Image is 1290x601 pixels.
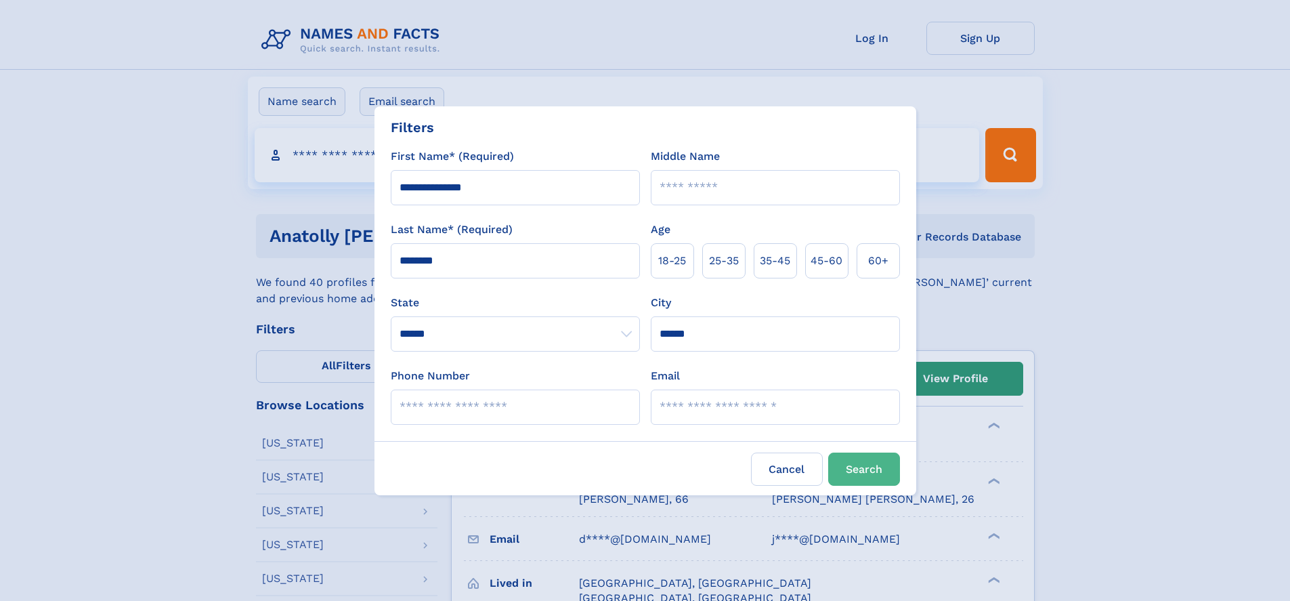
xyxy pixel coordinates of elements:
span: 18‑25 [658,253,686,269]
label: City [651,295,671,311]
label: First Name* (Required) [391,148,514,165]
label: Phone Number [391,368,470,384]
span: 45‑60 [811,253,842,269]
label: Cancel [751,453,823,486]
span: 35‑45 [760,253,790,269]
label: Age [651,222,670,238]
button: Search [828,453,900,486]
span: 60+ [868,253,888,269]
label: Middle Name [651,148,720,165]
label: Last Name* (Required) [391,222,513,238]
span: 25‑35 [709,253,739,269]
label: State [391,295,640,311]
label: Email [651,368,680,384]
div: Filters [391,117,434,138]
